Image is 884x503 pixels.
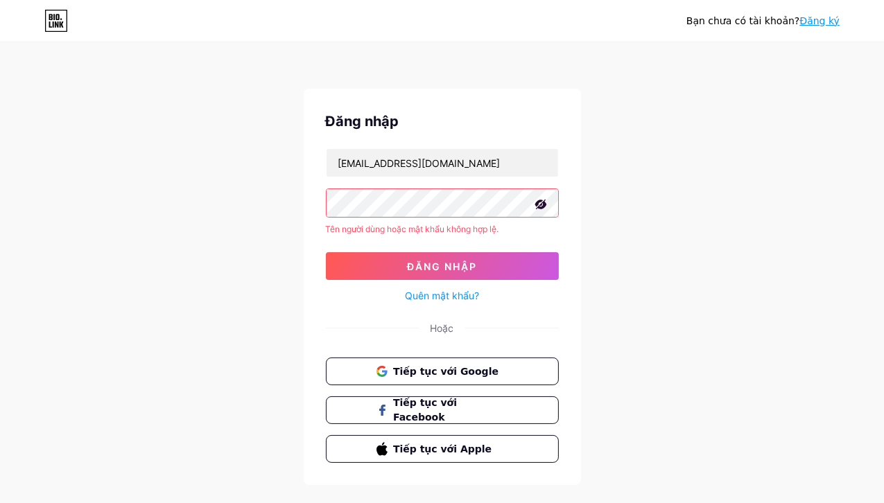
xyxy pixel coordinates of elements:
font: Tiếp tục với Google [393,366,499,377]
a: Đăng ký [799,15,840,26]
a: Quên mật khẩu? [405,288,479,303]
font: Đăng nhập [326,113,399,130]
input: Tên người dùng [327,149,558,177]
font: Tiếp tục với Apple [393,443,492,455]
button: Tiếp tục với Apple [326,435,559,463]
font: Hoặc [431,322,454,334]
button: Tiếp tục với Facebook [326,396,559,424]
button: Đăng nhập [326,252,559,280]
font: Đăng nhập [407,261,477,272]
font: Tiếp tục với Facebook [393,397,457,423]
font: Bạn chưa có tài khoản? [686,15,800,26]
font: Quên mật khẩu? [405,290,479,301]
font: Tên người dùng hoặc mật khẩu không hợp lệ. [326,224,499,234]
button: Tiếp tục với Google [326,358,559,385]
